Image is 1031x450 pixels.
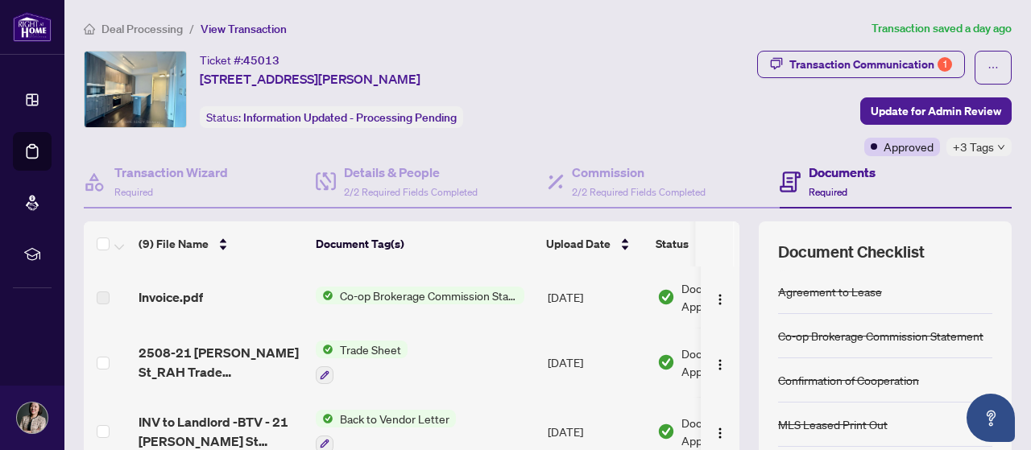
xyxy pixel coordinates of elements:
[333,287,524,304] span: Co-op Brokerage Commission Statement
[657,288,675,306] img: Document Status
[778,241,925,263] span: Document Checklist
[333,341,408,358] span: Trade Sheet
[201,22,287,36] span: View Transaction
[316,287,524,304] button: Status IconCo-op Brokerage Commission Statement
[789,52,952,77] div: Transaction Communication
[707,284,733,310] button: Logo
[546,235,611,253] span: Upload Date
[778,283,882,300] div: Agreement to Lease
[101,22,183,36] span: Deal Processing
[114,186,153,198] span: Required
[132,221,309,266] th: (9) File Name
[988,62,999,73] span: ellipsis
[17,403,48,433] img: Profile Icon
[681,414,781,449] span: Document Approved
[316,287,333,304] img: Status Icon
[139,287,203,307] span: Invoice.pdf
[243,53,279,68] span: 45013
[778,327,983,345] div: Co-op Brokerage Commission Statement
[967,394,1015,442] button: Open asap
[953,138,994,156] span: +3 Tags
[316,410,333,427] img: Status Icon
[778,371,919,389] div: Confirmation of Cooperation
[938,57,952,72] div: 1
[656,235,689,253] span: Status
[139,235,209,253] span: (9) File Name
[85,52,186,127] img: IMG-C12282122_1.jpg
[316,341,333,358] img: Status Icon
[872,19,1012,38] article: Transaction saved a day ago
[139,343,303,382] span: 2508-21 [PERSON_NAME] St_RAH Trade Sheet_Henrietta SIGNED.pdf
[714,358,727,371] img: Logo
[572,163,706,182] h4: Commission
[189,19,194,38] li: /
[649,221,786,266] th: Status
[84,23,95,35] span: home
[707,349,733,375] button: Logo
[541,266,651,328] td: [DATE]
[333,410,456,427] span: Back to Vendor Letter
[657,353,675,371] img: Document Status
[200,69,420,89] span: [STREET_ADDRESS][PERSON_NAME]
[714,293,727,306] img: Logo
[681,345,781,380] span: Document Approved
[243,110,457,125] span: Information Updated - Processing Pending
[309,221,540,266] th: Document Tag(s)
[860,97,1012,125] button: Update for Admin Review
[657,423,675,440] img: Document Status
[809,163,876,182] h4: Documents
[114,163,228,182] h4: Transaction Wizard
[13,12,52,42] img: logo
[540,221,649,266] th: Upload Date
[714,427,727,440] img: Logo
[871,98,1001,124] span: Update for Admin Review
[344,186,478,198] span: 2/2 Required Fields Completed
[681,279,781,315] span: Document Approved
[778,415,888,433] div: MLS Leased Print Out
[572,186,706,198] span: 2/2 Required Fields Completed
[344,163,478,182] h4: Details & People
[884,138,934,155] span: Approved
[809,186,847,198] span: Required
[757,51,965,78] button: Transaction Communication1
[541,328,651,397] td: [DATE]
[707,419,733,444] button: Logo
[316,341,408,384] button: Status IconTrade Sheet
[200,106,463,128] div: Status:
[997,143,1005,151] span: down
[200,51,279,69] div: Ticket #:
